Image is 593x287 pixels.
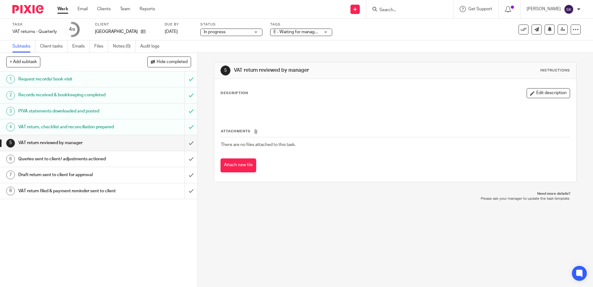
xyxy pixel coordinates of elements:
h1: Queries sent to client/ adjustments actioned [18,154,125,164]
div: 2 [6,91,15,100]
small: /8 [72,28,75,31]
a: Team [120,6,130,12]
div: 7 [6,171,15,179]
label: Task [12,22,57,27]
label: Tags [270,22,332,27]
button: Edit description [527,88,570,98]
h1: PIVA statements downloaded and posted [18,107,125,116]
div: VAT returns - Quarterly [12,29,57,35]
label: Client [95,22,157,27]
img: svg%3E [564,4,574,14]
span: There are no files attached to this task. [221,143,296,147]
div: 8 [6,187,15,195]
div: 5 [6,139,15,148]
span: In progress [204,30,225,34]
div: 3 [6,107,15,116]
h1: VAT return reviewed by manager [18,138,125,148]
span: E - Waiting for manager review/approval [274,30,350,34]
span: Attachments [221,130,251,133]
button: Attach new file [221,158,256,172]
img: Pixie [12,5,43,13]
p: Please ask your manager to update the task template. [220,196,570,201]
h1: Records received & bookkeeping completed [18,90,125,100]
div: 4 [69,26,75,33]
p: [PERSON_NAME] [527,6,561,12]
div: Instructions [540,68,570,73]
span: Hide completed [157,60,188,65]
div: 6 [6,155,15,163]
a: Work [57,6,68,12]
a: Reports [140,6,155,12]
a: Audit logs [140,40,164,52]
label: Status [200,22,262,27]
a: Subtasks [12,40,35,52]
div: 5 [221,66,230,75]
h1: Draft return sent to client for approval [18,170,125,180]
h1: VAT return filed & payment reminder sent to client [18,186,125,196]
input: Search [379,7,435,13]
a: Client tasks [40,40,68,52]
span: Get Support [468,7,492,11]
a: Email [78,6,88,12]
h1: VAT return, checklist and reconciliation prepared [18,122,125,132]
span: [DATE] [165,30,178,34]
div: 4 [6,123,15,131]
h1: Request records/ book visit [18,75,125,84]
button: + Add subtask [6,57,40,67]
label: Due by [165,22,193,27]
a: Files [94,40,108,52]
div: 1 [6,75,15,84]
p: [GEOGRAPHIC_DATA] [95,29,138,35]
p: Need more details? [220,191,570,196]
button: Hide completed [147,57,191,67]
a: Emails [72,40,90,52]
a: Notes (0) [113,40,136,52]
p: Description [221,91,248,96]
h1: VAT return reviewed by manager [234,67,408,74]
a: Clients [97,6,111,12]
